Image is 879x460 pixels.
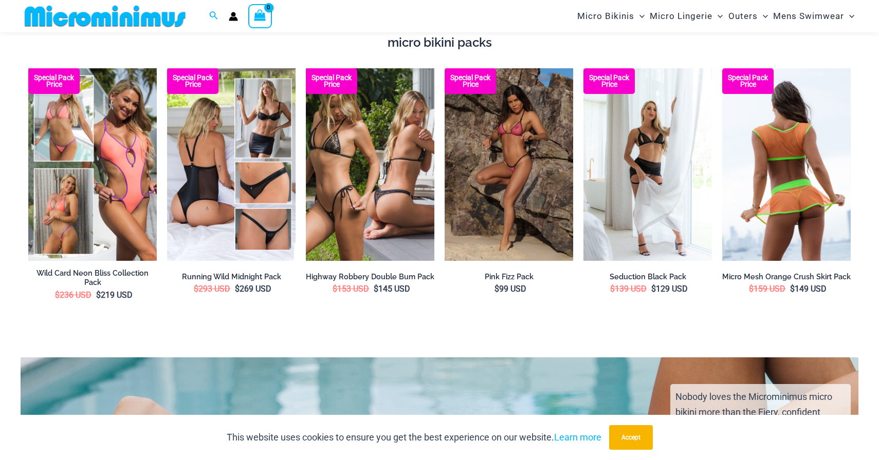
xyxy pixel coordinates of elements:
[167,74,218,88] b: Special Pack Price
[248,4,272,28] a: View Shopping Cart, empty
[229,12,238,21] a: Account icon link
[306,68,434,261] img: Top Bum Pack
[209,10,218,23] a: Search icon link
[583,68,712,261] img: Seduction Black 1034 Bra 6034 Bottom 5019 skirt 11
[55,290,91,300] bdi: 236 USD
[634,3,645,29] span: Menu Toggle
[651,284,656,294] span: $
[726,3,771,29] a: OutersMenu ToggleMenu Toggle
[749,284,754,294] span: $
[96,290,133,300] bdi: 219 USD
[583,68,712,261] a: Seduction Black 1034 Bra 6034 Bottom 5019 skirt 11 Seduction Black 1034 Bra 6034 Bottom 5019 skir...
[583,272,712,282] a: Seduction Black Pack
[577,3,634,29] span: Micro Bikinis
[844,3,854,29] span: Menu Toggle
[771,3,857,29] a: Mens SwimwearMenu ToggleMenu Toggle
[609,425,653,450] button: Accept
[21,5,190,28] img: MM SHOP LOGO FLAT
[374,284,378,294] span: $
[55,290,60,300] span: $
[495,284,499,294] span: $
[167,68,296,261] img: All Styles (1)
[773,3,844,29] span: Mens Swimwear
[235,284,271,294] bdi: 269 USD
[374,284,410,294] bdi: 145 USD
[650,3,712,29] span: Micro Lingerie
[445,68,573,261] a: Pink Fizz Pink Black 317 Tri Top 421 String Bottom Pink Fizz Pink Black 317 Tri Top 421 String Bo...
[167,68,296,261] a: All Styles (1) Running Wild Midnight 1052 Top 6512 Bottom 04Running Wild Midnight 1052 Top 6512 B...
[722,68,851,261] a: Skirt Pack Orange Micro Mesh Orange Crush 366 Crop Top 511 Skirt 03Micro Mesh Orange Crush 366 Cr...
[758,3,768,29] span: Menu Toggle
[167,272,296,282] a: Running Wild Midnight Pack
[306,74,357,88] b: Special Pack Price
[722,68,851,261] img: Micro Mesh Orange Crush 366 Crop Top 511 Skirt 03
[194,284,198,294] span: $
[28,68,157,261] a: Collection Pack (7) Collection Pack B (1)Collection Pack B (1)
[28,74,80,88] b: Special Pack Price
[28,68,157,261] img: Collection Pack (7)
[194,284,230,294] bdi: 293 USD
[728,3,758,29] span: Outers
[712,3,723,29] span: Menu Toggle
[333,284,369,294] bdi: 153 USD
[722,74,774,88] b: Special Pack Price
[306,272,434,282] a: Highway Robbery Double Bum Pack
[722,272,851,282] a: Micro Mesh Orange Crush Skirt Pack
[495,284,526,294] bdi: 99 USD
[790,284,827,294] bdi: 149 USD
[573,2,858,31] nav: Site Navigation
[647,3,725,29] a: Micro LingerieMenu ToggleMenu Toggle
[610,284,615,294] span: $
[28,269,157,287] a: Wild Card Neon Bliss Collection Pack
[306,68,434,261] a: Top Bum Pack Highway Robbery Black Gold 305 Tri Top 456 Micro 05Highway Robbery Black Gold 305 Tr...
[227,430,601,445] p: This website uses cookies to ensure you get the best experience on our website.
[235,284,240,294] span: $
[610,284,647,294] bdi: 139 USD
[554,432,601,443] a: Learn more
[583,74,635,88] b: Special Pack Price
[96,290,101,300] span: $
[575,3,647,29] a: Micro BikinisMenu ToggleMenu Toggle
[28,35,851,50] h4: micro bikini packs
[333,284,337,294] span: $
[790,284,795,294] span: $
[445,272,573,282] a: Pink Fizz Pack
[749,284,785,294] bdi: 159 USD
[445,74,496,88] b: Special Pack Price
[445,68,573,261] img: Pink Fizz Pink Black 317 Tri Top 421 String Bottom
[651,284,688,294] bdi: 129 USD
